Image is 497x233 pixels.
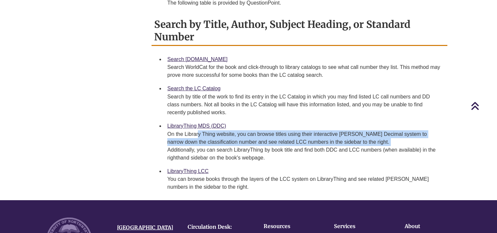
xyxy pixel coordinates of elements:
a: LibraryThing LCC [167,168,208,174]
div: Search WorldCat for the book and click-through to library catalogs to see what call number they l... [167,63,442,79]
a: Search [DOMAIN_NAME] [167,56,227,62]
a: LibraryThing MDS (DDC) [167,123,226,129]
div: You can browse books through the layers of the LCC system on LibraryThing and see related [PERSON... [167,175,442,191]
a: Search the LC Catalog [167,86,221,91]
div: Search by title of the work to find its entry in the LC Catalog in which you may find listed LC c... [167,93,442,116]
h4: Circulation Desk: [188,224,248,230]
h4: Services [334,223,384,229]
a: Back to Top [471,101,495,110]
h4: Resources [264,223,314,229]
div: On the Library Thing website, you can browse titles using their interactive [PERSON_NAME] Decimal... [167,130,442,162]
a: [GEOGRAPHIC_DATA] [117,224,173,231]
h4: About [405,223,455,229]
h2: Search by Title, Author, Subject Heading, or Standard Number [152,16,447,46]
